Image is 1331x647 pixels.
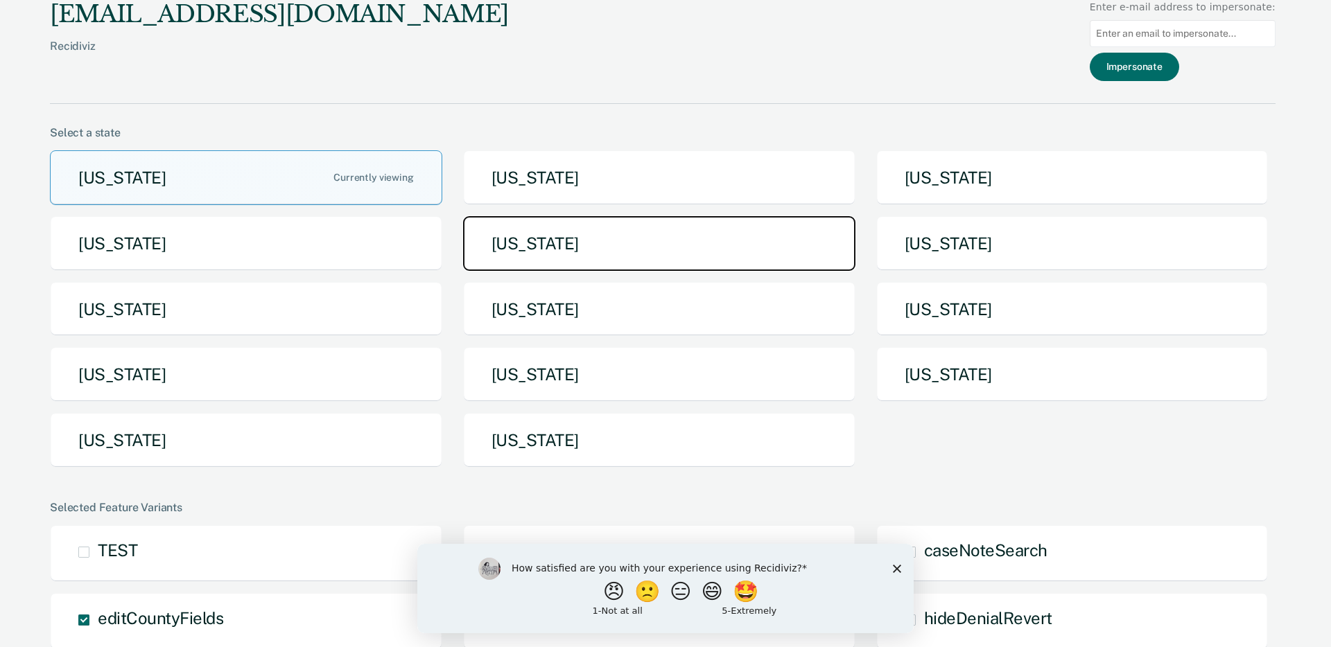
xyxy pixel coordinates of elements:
div: Recidiviz [50,39,509,75]
button: [US_STATE] [50,347,442,402]
button: [US_STATE] [463,216,855,271]
button: [US_STATE] [50,413,442,468]
span: TEST [98,540,137,560]
button: [US_STATE] [876,216,1269,271]
span: editCountyFields [98,608,223,628]
span: caseNoteSearch [924,540,1047,560]
button: [US_STATE] [876,347,1269,402]
span: actionStrategies [511,540,633,560]
button: [US_STATE] [463,282,855,337]
button: [US_STATE] [50,150,442,205]
div: Select a state [50,126,1276,139]
button: [US_STATE] [876,282,1269,337]
iframe: Survey by Kim from Recidiviz [417,544,914,633]
button: [US_STATE] [463,413,855,468]
button: [US_STATE] [876,150,1269,205]
div: Selected Feature Variants [50,501,1276,514]
button: [US_STATE] [50,216,442,271]
input: Enter an email to impersonate... [1090,20,1276,47]
button: [US_STATE] [463,347,855,402]
span: hideDenialRevert [924,608,1052,628]
button: Impersonate [1090,53,1179,81]
button: [US_STATE] [463,150,855,205]
button: [US_STATE] [50,282,442,337]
